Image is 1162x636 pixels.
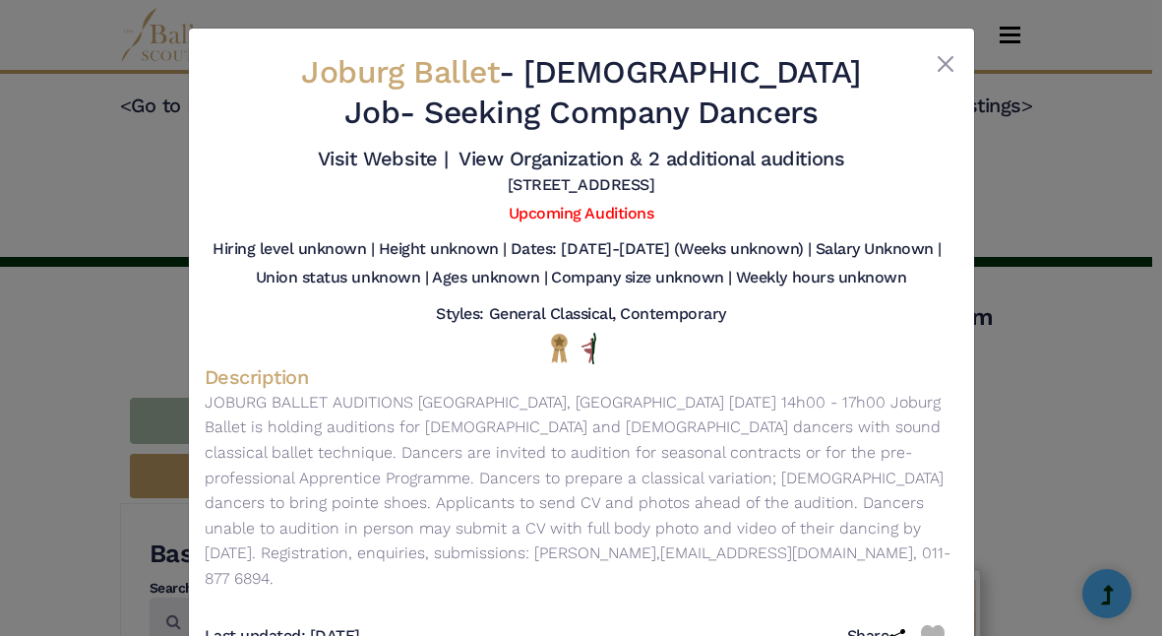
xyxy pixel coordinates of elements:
[436,304,725,325] h5: Styles: General Classical, Contemporary
[344,53,861,131] span: [DEMOGRAPHIC_DATA] Job
[551,268,731,288] h5: Company size unknown |
[581,333,596,364] img: All
[736,268,906,288] h5: Weekly hours unknown
[256,268,428,288] h5: Union status unknown |
[511,239,812,260] h5: Dates: [DATE]-[DATE] (Weeks unknown) |
[205,364,958,390] h4: Description
[547,333,572,363] img: National
[459,147,844,170] a: View Organization & 2 additional auditions
[318,147,449,170] a: Visit Website |
[509,204,653,223] a: Upcoming Auditions
[301,53,499,91] span: Joburg Ballet
[508,175,654,196] h5: [STREET_ADDRESS]
[267,52,894,134] h2: - - Seeking Company Dancers
[816,239,942,260] h5: Salary Unknown |
[432,268,547,288] h5: Ages unknown |
[205,390,958,592] p: JOBURG BALLET AUDITIONS [GEOGRAPHIC_DATA], [GEOGRAPHIC_DATA] [DATE] 14h00 - 17h00 Joburg Ballet i...
[934,52,957,76] button: Close
[213,239,374,260] h5: Hiring level unknown |
[379,239,507,260] h5: Height unknown |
